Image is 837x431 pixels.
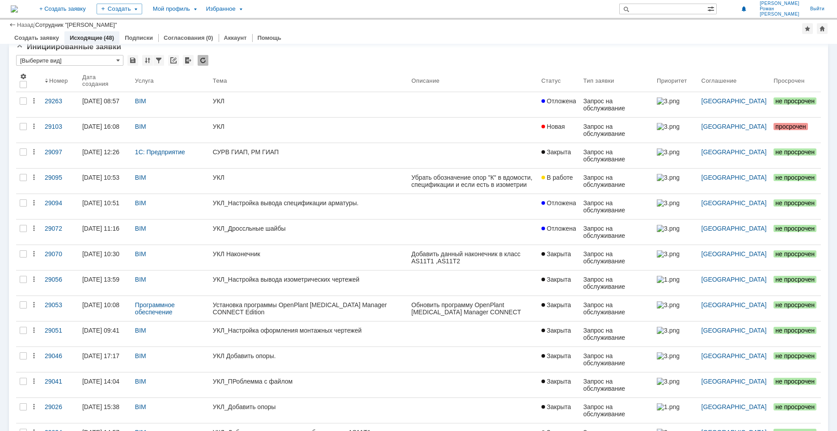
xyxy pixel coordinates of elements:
div: Действия [30,327,38,334]
a: [GEOGRAPHIC_DATA] [702,301,767,308]
span: Роман [760,6,799,12]
div: [DATE] 13:59 [82,276,119,283]
a: Исходящие [70,34,102,41]
div: УКЛ [213,174,404,181]
a: [DATE] 17:17 [79,347,131,372]
a: 3.png [653,143,698,168]
div: Добавить в избранное [802,23,813,34]
div: Действия [30,199,38,207]
div: Создать [97,4,142,14]
a: Запрос на обслуживание [579,118,653,143]
div: Запрос на обслуживание [583,225,650,239]
th: Тема [209,69,408,92]
a: УКЛ [209,92,408,117]
span: Инициированные заявки [16,42,121,51]
a: 3.png [653,296,698,321]
th: Услуга [131,69,209,92]
th: Дата создания [79,69,131,92]
a: не просрочен [770,347,821,372]
div: Действия [30,97,38,105]
a: УКЛ_Добавить опоры [209,398,408,423]
span: Закрыта [541,378,571,385]
a: 3.png [653,194,698,219]
span: не просрочен [774,199,816,207]
span: Закрыта [541,403,571,410]
a: 3.png [653,92,698,117]
span: не просрочен [774,97,816,105]
div: Фильтрация... [153,55,164,66]
a: не просрочен [770,398,821,423]
a: BIM [135,174,146,181]
a: УКЛ Наконечник [209,245,408,270]
a: Отложена [538,92,580,117]
a: Отложена [538,220,580,245]
a: Помощь [258,34,281,41]
img: 3.png [657,123,679,130]
div: Приоритет [657,77,687,84]
a: Запрос на обслуживание [579,220,653,245]
a: 29070 [41,245,79,270]
a: 29026 [41,398,79,423]
span: просрочен [774,123,807,130]
a: 3.png [653,245,698,270]
a: 3.png [653,321,698,346]
span: не просрочен [774,403,816,410]
div: Описание [411,77,440,84]
span: Отложена [541,225,576,232]
div: 29070 [45,250,75,258]
a: Аккаунт [224,34,247,41]
div: 29053 [45,301,75,308]
a: Программное обеспечение [135,301,177,316]
a: [DATE] 10:51 [79,194,131,219]
div: 29095 [45,174,75,181]
span: не просрочен [774,276,816,283]
img: 3.png [657,352,679,359]
div: Запрос на обслуживание [583,301,650,316]
a: 1.png [653,398,698,423]
a: 3.png [653,169,698,194]
a: СУРВ ГИАП, РМ ГИАП [209,143,408,168]
a: [DATE] 11:16 [79,220,131,245]
a: не просрочен [770,245,821,270]
a: [GEOGRAPHIC_DATA] [702,276,767,283]
a: В работе [538,169,580,194]
a: [GEOGRAPHIC_DATA] [702,378,767,385]
a: [DATE] 15:38 [79,398,131,423]
div: УКЛ_Настройка вывода спецификации арматуры. [213,199,404,207]
a: [GEOGRAPHIC_DATA] [702,174,767,181]
div: Сделать домашней страницей [817,23,828,34]
a: Закрыта [538,372,580,397]
div: [DATE] 12:26 [82,148,119,156]
div: Установка программы OpenPlant [MEDICAL_DATA] Manager CONNECT Edition [213,301,404,316]
span: не просрочен [774,327,816,334]
a: Перейти на домашнюю страницу [11,5,18,13]
a: 29041 [41,372,79,397]
td: 18 [60,24,99,63]
span: не просрочен [774,352,816,359]
a: [DATE] 16:08 [79,118,131,143]
div: Запрос на обслуживание [583,123,650,137]
div: (48) [104,34,114,41]
img: 3.png [657,174,679,181]
div: 29041 [45,378,75,385]
span: не просрочен [774,378,816,385]
a: Запрос на обслуживание [579,169,653,194]
a: BIM [135,225,146,232]
span: не просрочен [774,148,816,156]
td: 3 [99,24,168,63]
span: Закрыта [541,250,571,258]
span: Закрыта [541,276,571,283]
a: 29094 [41,194,79,219]
span: Закрыта [541,352,571,359]
a: УКЛ_ПРоблемма с файлом [209,372,408,397]
a: [GEOGRAPHIC_DATA] [702,148,767,156]
a: 29103 [41,118,79,143]
td: WALL_THICKNESS_1 [99,15,168,24]
td: EC_CLASS_NAME [0,15,60,24]
img: 3.png [657,301,679,308]
div: Действия [30,148,38,156]
span: Настройки [20,73,27,80]
a: Подписки [125,34,153,41]
a: 1.png [653,270,698,296]
div: 29263 [45,97,75,105]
